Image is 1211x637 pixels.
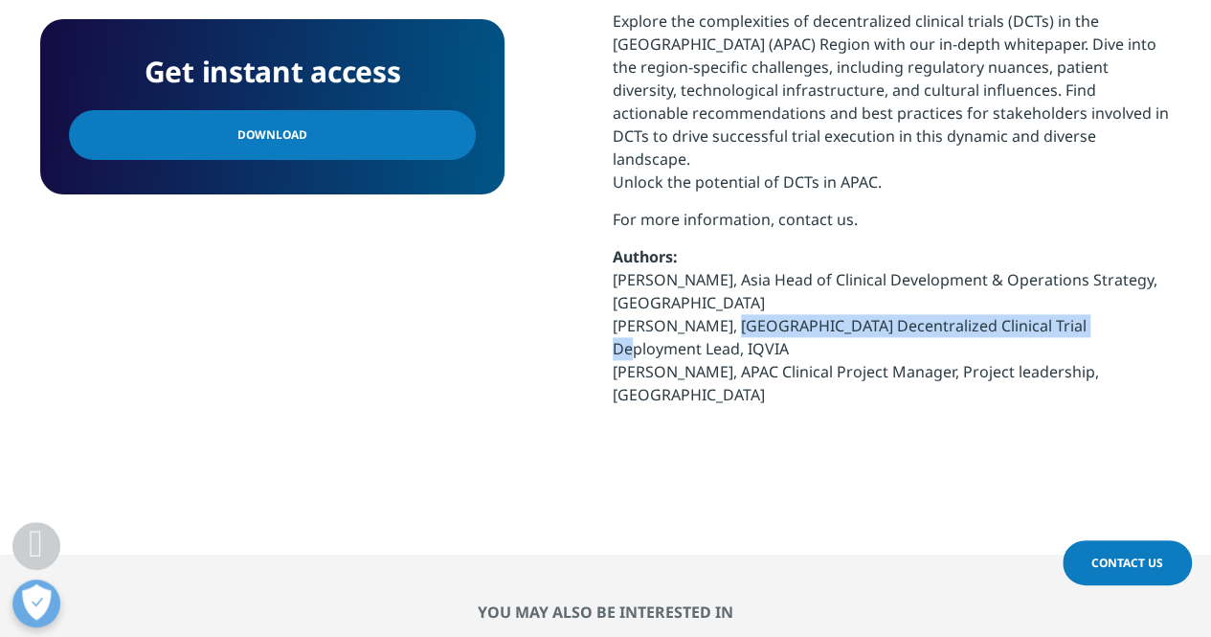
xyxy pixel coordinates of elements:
[613,208,1171,245] p: For more information, contact us.
[1091,555,1163,571] span: Contact Us
[41,603,1171,622] h2: You may also be interested in
[1063,540,1192,585] a: Contact Us
[69,110,476,160] a: Download
[613,245,1171,421] p: [PERSON_NAME], Asia Head of Clinical Development & Operations Strategy, [GEOGRAPHIC_DATA] [PERSON...
[613,10,1171,208] p: Explore the complexities of decentralized clinical trials (DCTs) in the [GEOGRAPHIC_DATA] (APAC) ...
[237,125,307,146] span: Download
[12,580,60,627] button: Open Preferences
[69,48,476,96] h4: Get instant access
[613,246,678,267] strong: Authors:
